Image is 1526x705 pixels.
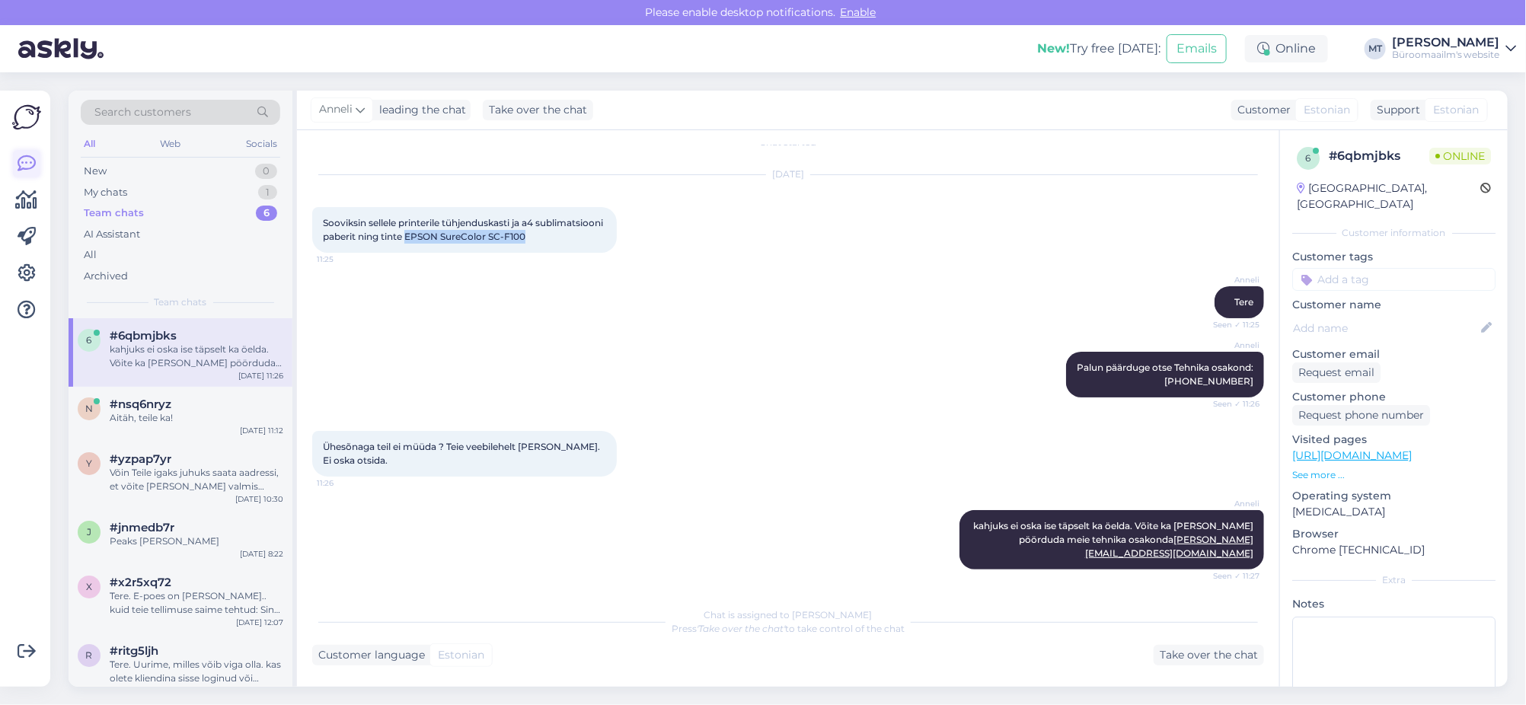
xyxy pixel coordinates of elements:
[1304,102,1350,118] span: Estonian
[1292,448,1412,462] a: [URL][DOMAIN_NAME]
[1202,570,1259,582] span: Seen ✓ 11:27
[87,526,91,538] span: j
[84,269,128,284] div: Archived
[1365,38,1386,59] div: MT
[255,164,277,179] div: 0
[1292,389,1496,405] p: Customer phone
[323,441,602,466] span: Ühesõnaga teil ei müüda ? Teie veebilehelt [PERSON_NAME]. Ei oska otsida.
[1329,147,1429,165] div: # 6qbmjbks
[319,101,353,118] span: Anneli
[86,649,93,661] span: r
[1292,249,1496,265] p: Customer tags
[110,644,158,658] span: #ritg5ljh
[1429,148,1491,164] span: Online
[438,647,484,663] span: Estonian
[1234,296,1253,308] span: Tere
[86,458,92,469] span: y
[1371,102,1420,118] div: Support
[317,477,374,489] span: 11:26
[84,164,107,179] div: New
[81,134,98,154] div: All
[84,247,97,263] div: All
[1154,645,1264,665] div: Take over the chat
[110,534,283,548] div: Peaks [PERSON_NAME]
[1292,526,1496,542] p: Browser
[235,493,283,505] div: [DATE] 10:30
[1202,498,1259,509] span: Anneli
[110,576,171,589] span: #x2r5xq72
[158,134,184,154] div: Web
[110,397,171,411] span: #nsq6nryz
[317,254,374,265] span: 11:25
[1231,102,1291,118] div: Customer
[1292,268,1496,291] input: Add a tag
[94,104,191,120] span: Search customers
[1202,274,1259,286] span: Anneli
[1202,340,1259,351] span: Anneli
[672,623,905,634] span: Press to take control of the chat
[1292,542,1496,558] p: Chrome [TECHNICAL_ID]
[1293,320,1478,337] input: Add name
[836,5,881,19] span: Enable
[1392,37,1517,61] a: [PERSON_NAME]Büroomaailm's website
[1292,432,1496,448] p: Visited pages
[1292,468,1496,482] p: See more ...
[236,617,283,628] div: [DATE] 12:07
[86,581,92,592] span: x
[110,521,174,534] span: #jnmedb7r
[1245,35,1328,62] div: Online
[1292,346,1496,362] p: Customer email
[87,334,92,346] span: 6
[1292,226,1496,240] div: Customer information
[312,167,1264,181] div: [DATE]
[110,329,177,343] span: #6qbmjbks
[373,102,466,118] div: leading the chat
[84,185,127,200] div: My chats
[110,452,171,466] span: #yzpap7yr
[1167,34,1227,63] button: Emails
[704,609,873,620] span: Chat is assigned to [PERSON_NAME]
[1292,573,1496,587] div: Extra
[1297,180,1480,212] div: [GEOGRAPHIC_DATA], [GEOGRAPHIC_DATA]
[323,217,605,242] span: Sooviksin sellele printerile tühjenduskasti ja a4 sublimatsiooni paberit ning tinte EPSON SureCol...
[1202,398,1259,410] span: Seen ✓ 11:26
[84,227,140,242] div: AI Assistant
[973,520,1256,559] span: kahjuks ei oska ise täpselt ka öelda. Võite ka [PERSON_NAME] pöörduda meie tehnika osakonda
[1202,319,1259,330] span: Seen ✓ 11:25
[12,103,41,132] img: Askly Logo
[1306,152,1311,164] span: 6
[155,295,207,309] span: Team chats
[256,206,277,221] div: 6
[697,623,785,634] i: 'Take over the chat'
[240,548,283,560] div: [DATE] 8:22
[240,425,283,436] div: [DATE] 11:12
[1292,362,1381,383] div: Request email
[85,403,93,414] span: n
[258,185,277,200] div: 1
[1292,488,1496,504] p: Operating system
[243,134,280,154] div: Socials
[312,647,425,663] div: Customer language
[1392,49,1500,61] div: Büroomaailm's website
[1037,41,1070,56] b: New!
[1292,405,1430,426] div: Request phone number
[1392,37,1500,49] div: [PERSON_NAME]
[1037,40,1160,58] div: Try free [DATE]:
[1292,504,1496,520] p: [MEDICAL_DATA]
[110,589,283,617] div: Tere. E-poes on [PERSON_NAME].. kuid teie tellimuse saime tehtud: Sinu tellimuse number on: 20002...
[1292,297,1496,313] p: Customer name
[1433,102,1480,118] span: Estonian
[1077,362,1253,387] span: Palun päärduge otse Tehnika osakond: [PHONE_NUMBER]
[238,370,283,381] div: [DATE] 11:26
[110,658,283,685] div: Tere. Uurime, milles võib viga olla. kas olete kliendina sisse loginud või külalisena?
[1292,596,1496,612] p: Notes
[84,206,144,221] div: Team chats
[483,100,593,120] div: Take over the chat
[238,685,283,697] div: [DATE] 11:33
[110,343,283,370] div: kahjuks ei oska ise täpselt ka öelda. Võite ka [PERSON_NAME] pöörduda meie tehnika osakonda [EMAI...
[110,466,283,493] div: Võin Teile igaks juhuks saata aadressi, et võite [PERSON_NAME] valmis saata failid [EMAIL_ADDRESS...
[110,411,283,425] div: Aitäh, teile ka!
